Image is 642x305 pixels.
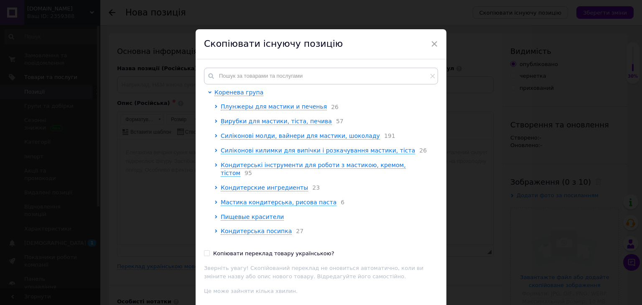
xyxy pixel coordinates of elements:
[336,199,344,206] span: 6
[204,265,423,280] span: Зверніть увагу! Скопійований переклад не оновиться автоматично, коли ви зміните назву або опис но...
[221,228,292,234] span: Кондитерська посипка
[204,288,298,294] span: Це може зайняти кілька хвилин.
[221,147,415,154] span: Силіконові килимки для випічки і розкачування мастики, тіста
[204,68,438,84] input: Пошук за товарами та послугами
[196,29,446,59] div: Скопіювати існуючу позицію
[221,162,406,177] span: Кондитерські інструменти для роботи з мастикою, кремом, тістом
[221,103,327,110] span: Плунжеры для мастики и печенья
[214,89,263,96] span: Коренева група
[221,184,308,191] span: Кондитерские ингредиенты
[308,184,320,191] span: 23
[221,242,351,249] span: Пэчворк-оттиск для [DEMOGRAPHIC_DATA]
[380,132,395,139] span: 191
[221,199,336,206] span: Мастика кондитерська, рисова паста
[332,118,344,125] span: 57
[8,8,367,17] body: Редактор, A7EC3716-1DC6-42DE-8EFE-D229A31E1891
[240,170,252,176] span: 95
[431,37,438,51] span: ×
[351,242,362,249] span: 11
[221,132,380,139] span: Силіконові молди, вайнери для мастики, шоколаду
[415,147,427,154] span: 26
[292,228,303,234] span: 27
[213,250,334,257] div: Копіювати переклад товару українською?
[221,213,284,220] span: Пищевые красители
[327,104,339,110] span: 26
[221,118,332,125] span: Вирубки для мастики, тіста, печива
